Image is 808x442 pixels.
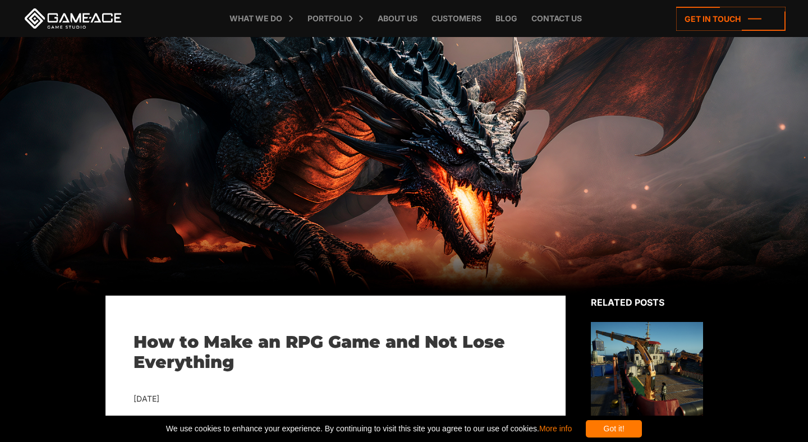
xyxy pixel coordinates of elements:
[134,332,538,372] h1: How to Make an RPG Game and Not Lose Everything
[676,7,786,31] a: Get in touch
[591,322,703,425] img: Related
[591,296,703,309] div: Related posts
[539,424,572,433] a: More info
[586,420,642,438] div: Got it!
[166,420,572,438] span: We use cookies to enhance your experience. By continuing to visit this site you agree to our use ...
[134,392,538,406] div: [DATE]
